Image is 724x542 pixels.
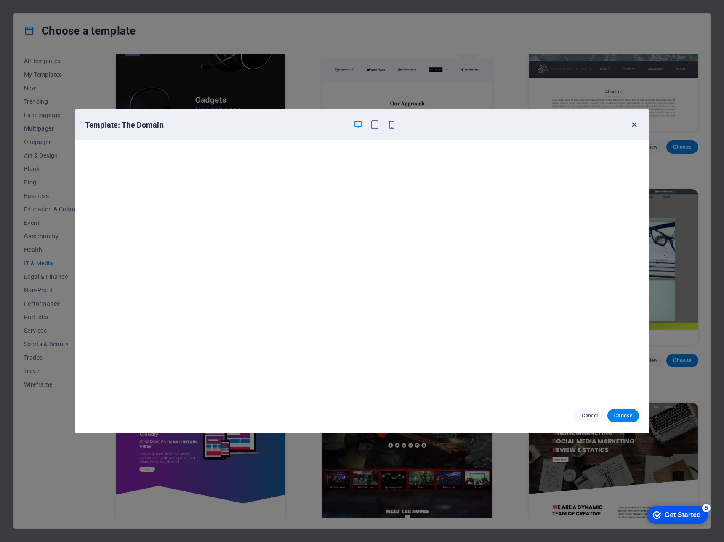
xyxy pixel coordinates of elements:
div: 5 [62,2,71,10]
div: Get Started [25,9,61,17]
h6: Template: The Domain [85,120,346,130]
div: Get Started 5 items remaining, 0% complete [7,4,68,22]
span: Choose [614,412,632,419]
span: Cancel [581,412,599,419]
button: Choose [607,409,639,422]
button: Cancel [574,409,606,422]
